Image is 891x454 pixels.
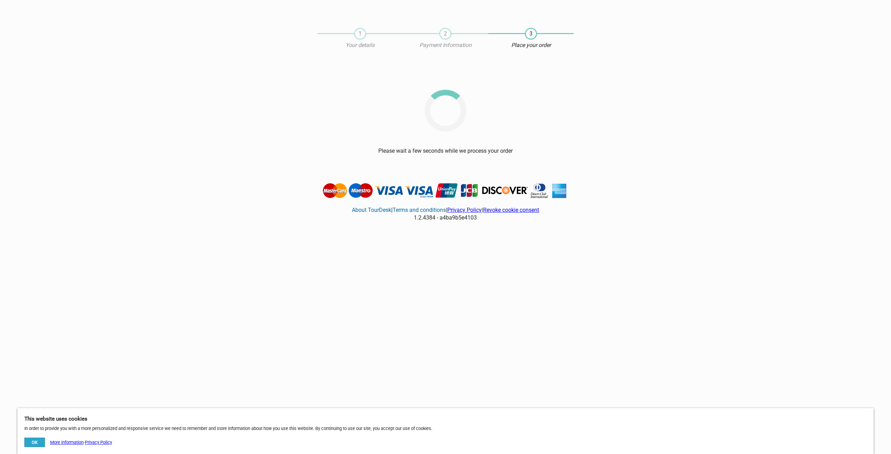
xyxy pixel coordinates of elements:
[525,28,537,40] span: 3
[317,41,403,49] p: Your details
[378,147,513,155] div: Please wait a few seconds while we process your order
[483,207,539,213] a: Revoke cookie consent
[24,438,45,447] button: OK
[24,415,867,423] h5: This website uses cookies
[85,440,112,445] a: Privacy Policy
[354,28,366,40] span: 1
[321,199,570,222] div: | | |
[414,214,477,221] span: 1.2.4384 - a4ba9b5e4103
[352,207,391,213] a: About TourDesk
[488,41,574,49] p: Place your order
[17,408,874,454] div: In order to provide you with a more personalized and responsive service we need to remember and s...
[439,28,451,40] span: 2
[50,440,84,445] a: More information
[24,438,112,447] div: -
[393,207,446,213] a: Terms and conditions
[447,207,482,213] a: Privacy Policy
[403,41,488,49] p: Payment Information
[321,183,570,199] img: Tourdesk accepts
